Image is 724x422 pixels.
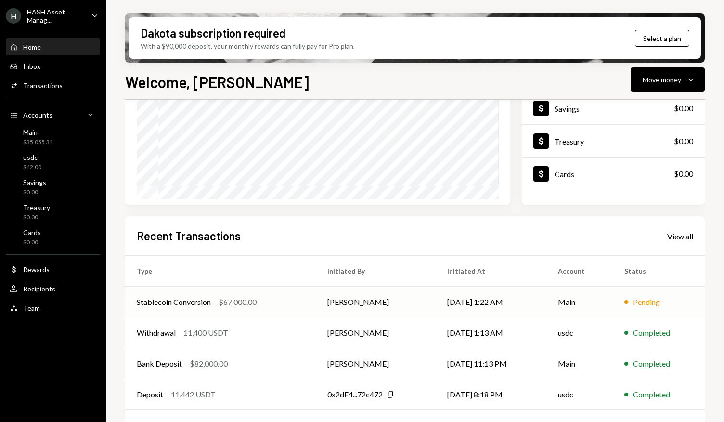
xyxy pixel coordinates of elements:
[522,92,705,124] a: Savings$0.00
[316,317,436,348] td: [PERSON_NAME]
[23,111,52,119] div: Accounts
[137,358,182,369] div: Bank Deposit
[125,256,316,287] th: Type
[23,153,41,161] div: usdc
[6,57,100,75] a: Inbox
[183,327,228,339] div: 11,400 USDT
[643,75,681,85] div: Move money
[667,231,693,241] a: View all
[436,348,546,379] td: [DATE] 11:13 PM
[23,265,50,274] div: Rewards
[522,125,705,157] a: Treasury$0.00
[23,62,40,70] div: Inbox
[633,327,670,339] div: Completed
[436,287,546,317] td: [DATE] 1:22 AM
[125,72,309,92] h1: Welcome, [PERSON_NAME]
[633,358,670,369] div: Completed
[23,213,50,222] div: $0.00
[436,317,546,348] td: [DATE] 1:13 AM
[6,225,100,249] a: Cards$0.00
[23,203,50,211] div: Treasury
[23,238,41,247] div: $0.00
[219,296,257,308] div: $67,000.00
[316,287,436,317] td: [PERSON_NAME]
[23,81,63,90] div: Transactions
[674,135,693,147] div: $0.00
[6,125,100,148] a: Main$35,055.31
[23,188,46,197] div: $0.00
[141,41,355,51] div: With a $90,000 deposit, your monthly rewards can fully pay for Pro plan.
[555,137,584,146] div: Treasury
[6,106,100,123] a: Accounts
[546,317,613,348] td: usdc
[23,228,41,237] div: Cards
[633,296,660,308] div: Pending
[6,200,100,224] a: Treasury$0.00
[316,348,436,379] td: [PERSON_NAME]
[141,25,285,41] div: Dakota subscription required
[6,175,100,198] a: Savings$0.00
[23,163,41,171] div: $42.00
[546,287,613,317] td: Main
[555,104,580,113] div: Savings
[23,128,53,136] div: Main
[23,138,53,146] div: $35,055.31
[635,30,689,47] button: Select a plan
[23,178,46,186] div: Savings
[23,304,40,312] div: Team
[633,389,670,400] div: Completed
[674,103,693,114] div: $0.00
[6,299,100,316] a: Team
[6,77,100,94] a: Transactions
[546,348,613,379] td: Main
[6,280,100,297] a: Recipients
[23,43,41,51] div: Home
[137,327,176,339] div: Withdrawal
[674,168,693,180] div: $0.00
[171,389,216,400] div: 11,442 USDT
[6,8,21,24] div: H
[6,261,100,278] a: Rewards
[316,256,436,287] th: Initiated By
[613,256,705,287] th: Status
[6,150,100,173] a: usdc$42.00
[23,285,55,293] div: Recipients
[546,379,613,410] td: usdc
[631,67,705,92] button: Move money
[555,170,574,179] div: Cards
[6,38,100,55] a: Home
[522,158,705,190] a: Cards$0.00
[137,296,211,308] div: Stablecoin Conversion
[327,389,383,400] div: 0x2dE4...72c472
[137,389,163,400] div: Deposit
[546,256,613,287] th: Account
[137,228,241,244] h2: Recent Transactions
[27,8,84,24] div: HASH Asset Manag...
[190,358,228,369] div: $82,000.00
[667,232,693,241] div: View all
[436,256,546,287] th: Initiated At
[436,379,546,410] td: [DATE] 8:18 PM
